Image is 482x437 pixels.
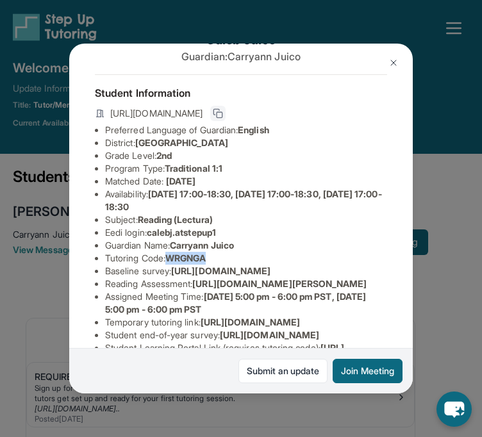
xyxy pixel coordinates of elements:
[220,329,319,340] span: [URL][DOMAIN_NAME]
[388,58,399,68] img: Close Icon
[95,49,387,64] p: Guardian: Carryann Juico
[105,188,382,212] span: [DATE] 17:00-18:30, [DATE] 17:00-18:30, [DATE] 17:00-18:30
[192,278,367,289] span: [URL][DOMAIN_NAME][PERSON_NAME]
[210,106,226,121] button: Copy link
[110,107,203,120] span: [URL][DOMAIN_NAME]
[105,188,387,213] li: Availability:
[105,290,387,316] li: Assigned Meeting Time :
[165,252,206,263] span: WRGNGA
[238,359,328,383] a: Submit an update
[156,150,172,161] span: 2nd
[436,392,472,427] button: chat-button
[170,240,234,251] span: Carryann Juico
[165,163,222,174] span: Traditional 1:1
[135,137,228,148] span: [GEOGRAPHIC_DATA]
[105,239,387,252] li: Guardian Name :
[238,124,269,135] span: English
[105,277,387,290] li: Reading Assessment :
[105,291,366,315] span: [DATE] 5:00 pm - 6:00 pm PST, [DATE] 5:00 pm - 6:00 pm PST
[138,214,213,225] span: Reading (Lectura)
[105,265,387,277] li: Baseline survey :
[95,85,387,101] h4: Student Information
[201,317,300,327] span: [URL][DOMAIN_NAME]
[105,226,387,239] li: Eedi login :
[105,213,387,226] li: Subject :
[105,149,387,162] li: Grade Level:
[147,227,216,238] span: calebj.atstepup1
[105,124,387,136] li: Preferred Language of Guardian:
[105,329,387,342] li: Student end-of-year survey :
[105,252,387,265] li: Tutoring Code :
[105,342,387,367] li: Student Learning Portal Link (requires tutoring code) :
[105,316,387,329] li: Temporary tutoring link :
[166,176,195,186] span: [DATE]
[105,136,387,149] li: District:
[105,175,387,188] li: Matched Date:
[105,162,387,175] li: Program Type:
[171,265,270,276] span: [URL][DOMAIN_NAME]
[333,359,403,383] button: Join Meeting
